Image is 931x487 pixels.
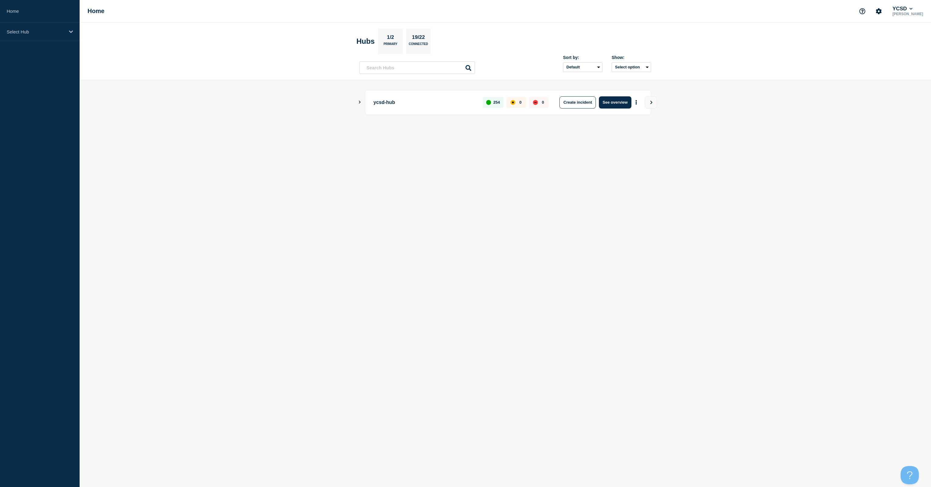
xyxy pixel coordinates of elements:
[891,12,924,16] p: [PERSON_NAME]
[901,466,919,484] iframe: Help Scout Beacon - Open
[612,62,651,72] button: Select option
[612,55,651,60] div: Show:
[632,97,640,108] button: More actions
[359,61,475,74] input: Search Hubs
[559,96,596,109] button: Create incident
[856,5,869,18] button: Support
[645,96,657,109] button: View
[563,62,603,72] select: Sort by
[542,100,544,105] p: 0
[519,100,521,105] p: 0
[872,5,885,18] button: Account settings
[356,37,375,46] h2: Hubs
[486,100,491,105] div: up
[891,6,914,12] button: YCSD
[493,100,500,105] p: 254
[385,34,397,42] p: 1/2
[409,42,428,49] p: Connected
[88,8,105,15] h1: Home
[599,96,631,109] button: See overview
[510,100,515,105] div: affected
[7,29,65,34] p: Select Hub
[383,42,397,49] p: Primary
[410,34,427,42] p: 19/22
[358,100,361,105] button: Show Connected Hubs
[533,100,538,105] div: down
[373,96,476,109] p: ycsd-hub
[563,55,603,60] div: Sort by:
